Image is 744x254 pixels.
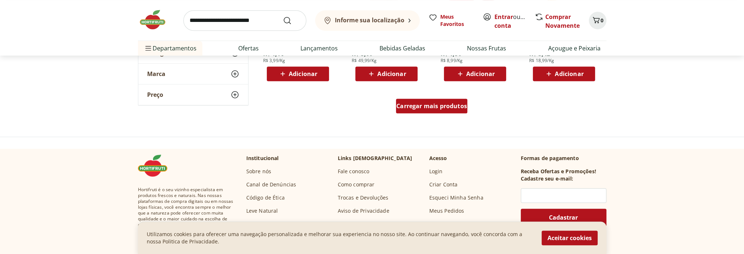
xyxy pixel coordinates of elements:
[429,181,458,188] a: Criar Conta
[338,155,412,162] p: Links [DEMOGRAPHIC_DATA]
[494,13,535,30] a: Criar conta
[238,44,259,53] a: Ofertas
[138,85,248,105] button: Preço
[545,13,580,30] a: Comprar Novamente
[549,215,578,220] span: Cadastrar
[183,10,306,31] input: search
[147,231,533,245] p: Utilizamos cookies para oferecer uma navegação personalizada e melhorar sua experiencia no nosso ...
[338,194,389,201] a: Trocas e Devoluções
[494,12,527,30] span: ou
[521,168,596,175] h3: Receba Ofertas e Promoções!
[246,207,278,215] a: Leve Natural
[246,168,271,175] a: Sobre nós
[466,71,495,77] span: Adicionar
[315,10,420,31] button: Informe sua localização
[601,17,603,24] span: 0
[521,155,606,162] p: Formas de pagamento
[283,16,300,25] button: Submit Search
[338,168,370,175] a: Fale conosco
[138,155,175,177] img: Hortifruti
[138,187,235,228] span: Hortifruti é o seu vizinho especialista em produtos frescos e naturais. Nas nossas plataformas de...
[533,67,595,81] button: Adicionar
[521,209,606,226] button: Cadastrar
[377,71,406,77] span: Adicionar
[338,207,389,215] a: Aviso de Privacidade
[494,13,513,21] a: Entrar
[380,44,425,53] a: Bebidas Geladas
[429,207,464,215] a: Meus Pedidos
[138,64,248,84] button: Marca
[144,39,197,57] span: Departamentos
[147,91,163,99] span: Preço
[589,12,606,29] button: Carrinho
[429,194,483,201] a: Esqueci Minha Senha
[529,58,554,64] span: R$ 18,99/Kg
[338,181,375,188] a: Como comprar
[335,16,404,24] b: Informe sua localização
[521,175,573,182] h3: Cadastre seu e-mail:
[355,67,418,81] button: Adicionar
[147,71,165,78] span: Marca
[555,71,583,77] span: Adicionar
[138,9,175,31] img: Hortifruti
[246,155,279,162] p: Institucional
[352,58,377,64] span: R$ 49,99/Kg
[467,44,506,53] a: Nossas Frutas
[396,103,467,109] span: Carregar mais produtos
[396,99,467,116] a: Carregar mais produtos
[429,220,451,228] a: Carrinho
[542,231,598,245] button: Aceitar cookies
[246,220,278,228] a: Nossas Lojas
[263,58,285,64] span: R$ 3,99/Kg
[440,13,474,28] span: Meus Favoritos
[429,13,474,28] a: Meus Favoritos
[246,194,285,201] a: Código de Ética
[440,58,463,64] span: R$ 8,99/Kg
[289,71,317,77] span: Adicionar
[267,67,329,81] button: Adicionar
[300,44,338,53] a: Lançamentos
[429,168,443,175] a: Login
[444,67,506,81] button: Adicionar
[246,181,296,188] a: Canal de Denúncias
[144,39,153,57] button: Menu
[429,155,447,162] p: Acesso
[548,44,600,53] a: Açougue e Peixaria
